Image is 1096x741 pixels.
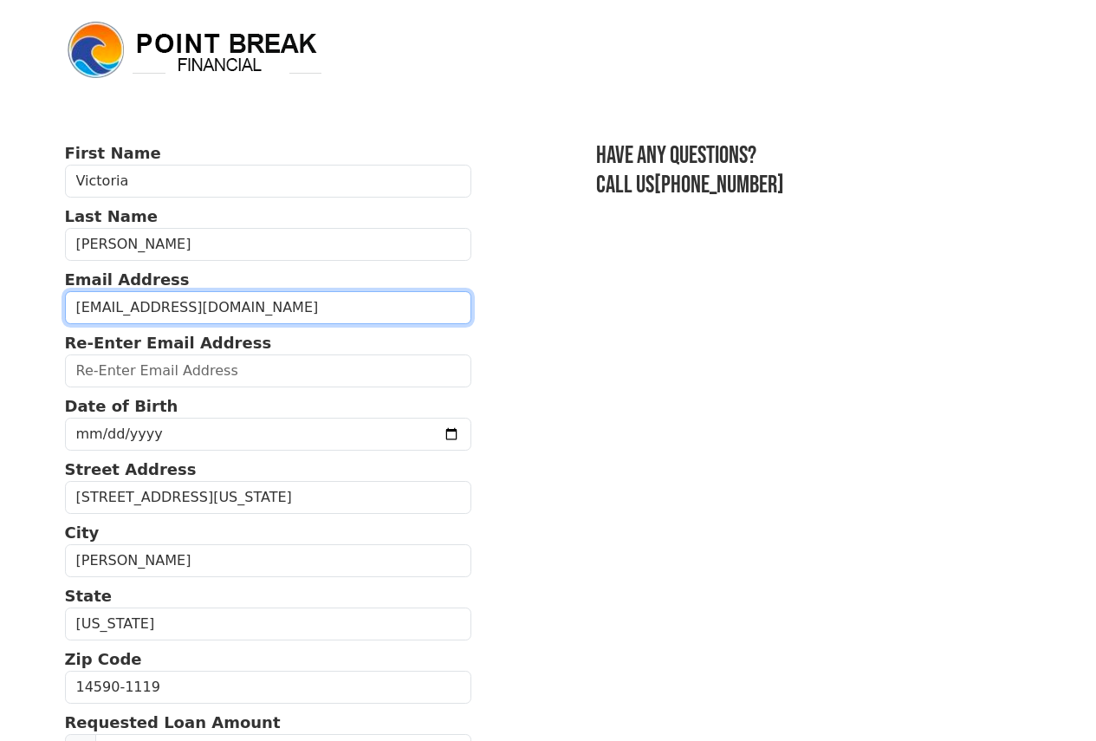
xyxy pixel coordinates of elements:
strong: Email Address [65,270,190,289]
h3: Have any questions? [596,141,1031,171]
strong: Date of Birth [65,397,178,415]
strong: Re-Enter Email Address [65,334,272,352]
strong: City [65,523,100,542]
input: First Name [65,165,472,198]
strong: Requested Loan Amount [65,713,281,731]
input: Re-Enter Email Address [65,354,472,387]
strong: Street Address [65,460,197,478]
input: Street Address [65,481,472,514]
input: Email Address [65,291,472,324]
strong: Zip Code [65,650,142,668]
img: logo.png [65,19,325,81]
input: Zip Code [65,671,472,704]
strong: First Name [65,144,161,162]
input: Last Name [65,228,472,261]
strong: Last Name [65,207,158,225]
strong: State [65,587,113,605]
h3: Call us [596,171,1031,200]
a: [PHONE_NUMBER] [654,171,784,199]
input: City [65,544,472,577]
